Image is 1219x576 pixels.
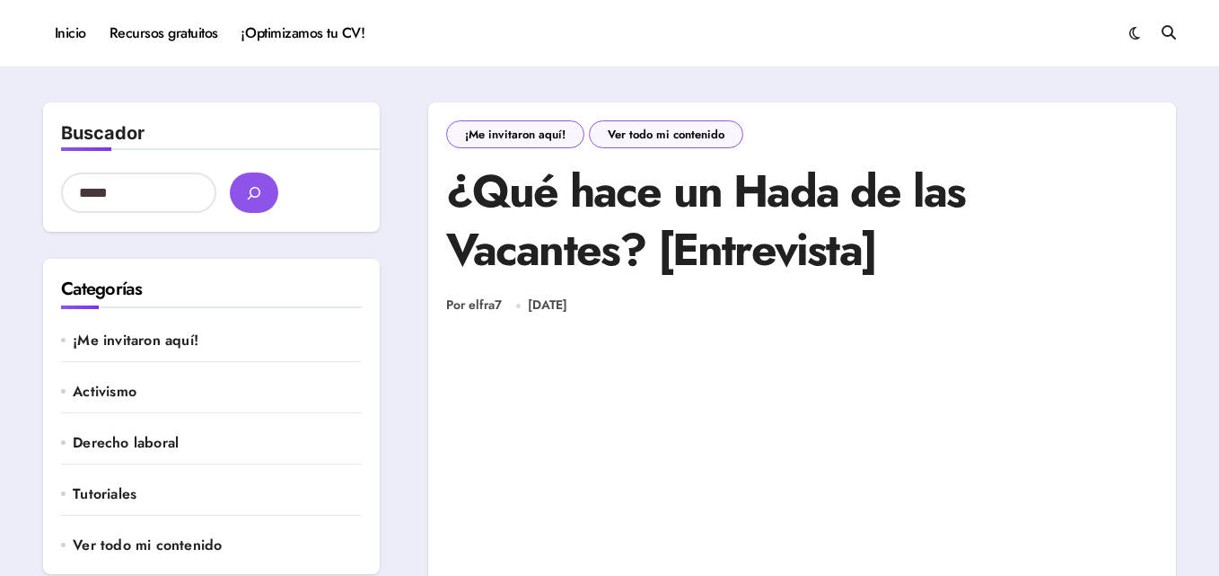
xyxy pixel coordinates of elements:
[446,162,1158,279] h1: ¿Qué hace un Hada de las Vacantes? [Entrevista]
[98,9,230,58] a: Recursos gratuitos
[73,536,361,555] a: Ver todo mi contenido
[61,277,362,302] h2: Categorías
[230,173,278,213] button: buscar
[61,122,145,144] label: Buscador
[73,484,361,504] a: Tutoriales
[446,120,584,148] a: ¡Me invitaron aquí!
[230,9,376,58] a: ¡Optimizamos tu CV!
[589,120,743,148] a: Ver todo mi contenido
[43,9,98,58] a: Inicio
[73,382,361,402] a: Activismo
[73,331,361,350] a: ¡Me invitaron aquí!
[446,297,502,315] a: Por elfra7
[528,296,567,314] time: [DATE]
[73,433,361,453] a: Derecho laboral
[528,297,567,315] a: [DATE]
